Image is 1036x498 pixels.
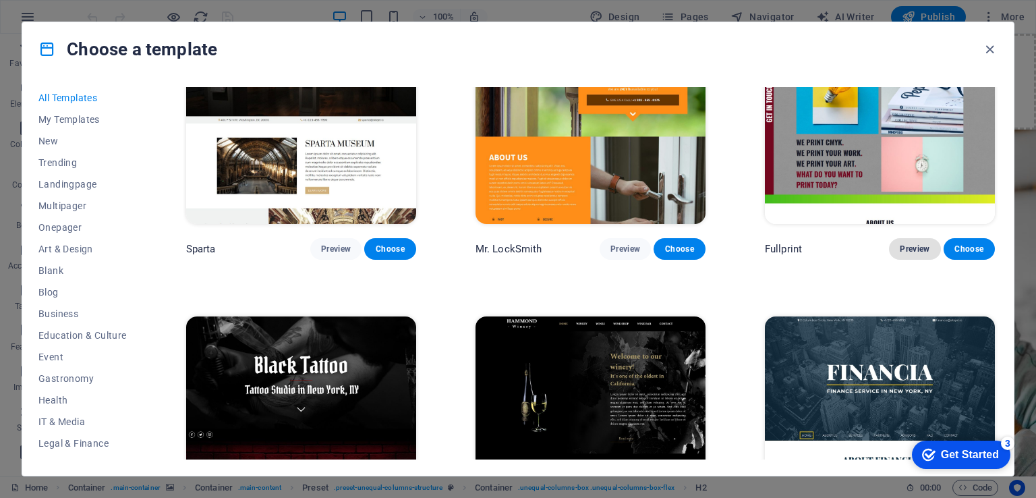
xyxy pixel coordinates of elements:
button: Gastronomy [38,368,127,389]
button: Choose [364,238,415,260]
span: Preview [610,244,640,254]
span: Blog [38,287,127,298]
span: New [38,136,127,146]
span: Paste clipboard [490,59,565,78]
button: My Templates [38,109,127,130]
button: All Templates [38,87,127,109]
button: Non-Profit [38,454,127,476]
button: Preview [889,238,940,260]
img: Mr. LockSmith [476,12,706,224]
button: New [38,130,127,152]
span: Multipager [38,200,127,211]
span: Choose [375,244,405,254]
button: Blank [38,260,127,281]
p: Fullprint [765,242,802,256]
button: Landingpage [38,173,127,195]
button: Multipager [38,195,127,217]
span: Legal & Finance [38,438,127,449]
span: My Templates [38,114,127,125]
span: Blank [38,265,127,276]
button: Education & Culture [38,325,127,346]
span: Landingpage [38,179,127,190]
span: Trending [38,157,127,168]
button: Preview [600,238,651,260]
span: Onepager [38,222,127,233]
div: Get Started [40,15,98,27]
span: Business [38,308,127,319]
span: Preview [900,244,929,254]
p: Mr. LockSmith [476,242,542,256]
span: Art & Design [38,244,127,254]
button: Blog [38,281,127,303]
span: Event [38,352,127,362]
button: Business [38,303,127,325]
button: Choose [944,238,995,260]
span: Education & Culture [38,330,127,341]
span: Health [38,395,127,406]
button: Legal & Finance [38,433,127,454]
button: Trending [38,152,127,173]
div: 3 [100,3,113,16]
button: Event [38,346,127,368]
button: IT & Media [38,411,127,433]
p: Sparta [186,242,216,256]
span: All Templates [38,92,127,103]
h4: Choose a template [38,38,217,60]
span: IT & Media [38,416,127,427]
span: Gastronomy [38,373,127,384]
button: Choose [654,238,705,260]
img: Fullprint [765,12,995,224]
button: Health [38,389,127,411]
button: Onepager [38,217,127,238]
span: Preview [321,244,351,254]
button: Art & Design [38,238,127,260]
img: Sparta [186,12,416,224]
span: Add elements [418,59,485,78]
div: Get Started 3 items remaining, 40% complete [11,7,109,35]
span: Choose [954,244,984,254]
button: Preview [310,238,362,260]
span: Choose [664,244,694,254]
